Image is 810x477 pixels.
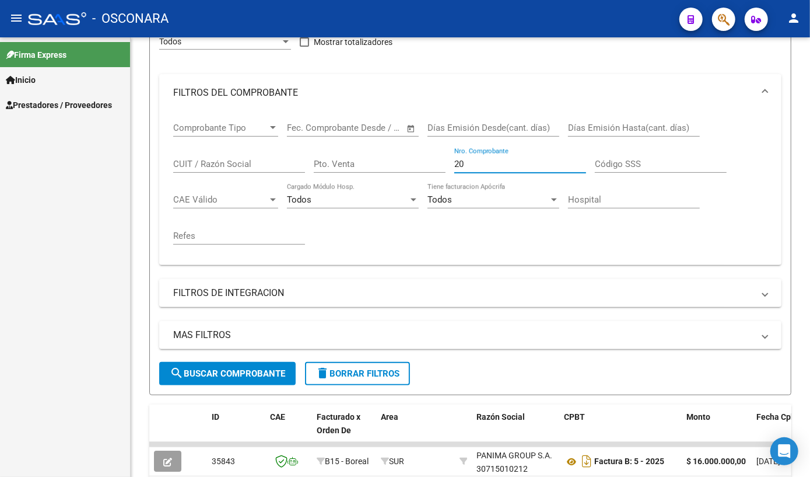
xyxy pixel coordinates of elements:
mat-icon: person [787,11,801,25]
span: Todos [427,194,452,205]
span: Area [381,412,398,422]
datatable-header-cell: Facturado x Orden De [312,405,376,456]
span: Mostrar totalizadores [314,35,392,49]
span: CPBT [564,412,585,422]
span: Inicio [6,74,36,86]
datatable-header-cell: Area [376,405,455,456]
strong: $ 16.000.000,00 [686,457,746,466]
span: CAE Válido [173,194,268,205]
span: CAE [270,412,285,422]
span: Comprobante Tipo [173,123,268,133]
span: Firma Express [6,48,66,61]
span: Buscar Comprobante [170,368,285,379]
span: Facturado x Orden De [317,412,360,435]
input: Fecha fin [345,123,401,133]
button: Buscar Comprobante [159,362,296,385]
mat-panel-title: FILTROS DE INTEGRACION [173,287,753,300]
span: Razón Social [476,412,525,422]
mat-panel-title: FILTROS DEL COMPROBANTE [173,86,753,99]
input: Fecha inicio [287,123,334,133]
span: ID [212,412,219,422]
datatable-header-cell: Monto [682,405,752,456]
datatable-header-cell: Razón Social [472,405,559,456]
div: FILTROS DEL COMPROBANTE [159,112,781,265]
span: Prestadores / Proveedores [6,99,112,112]
mat-icon: menu [9,11,23,25]
mat-icon: search [170,366,184,380]
mat-expansion-panel-header: MAS FILTROS [159,321,781,349]
span: Borrar Filtros [315,368,399,379]
mat-expansion-panel-header: FILTROS DEL COMPROBANTE [159,74,781,112]
mat-expansion-panel-header: FILTROS DE INTEGRACION [159,279,781,307]
button: Open calendar [405,122,418,135]
i: Descargar documento [579,452,594,471]
datatable-header-cell: Fecha Cpbt [752,405,804,456]
span: [DATE] [756,457,780,466]
span: Todos [287,194,311,205]
div: Open Intercom Messenger [770,437,798,465]
span: Monto [686,412,710,422]
div: PANIMA GROUP S.A. [476,449,552,462]
span: SUR [381,457,404,466]
mat-icon: delete [315,366,329,380]
strong: Factura B: 5 - 2025 [594,457,664,466]
span: Todos [159,37,181,46]
datatable-header-cell: CAE [265,405,312,456]
mat-panel-title: MAS FILTROS [173,329,753,342]
span: 35843 [212,457,235,466]
div: 30715010212 [476,449,555,473]
datatable-header-cell: ID [207,405,265,456]
button: Borrar Filtros [305,362,410,385]
span: - OSCONARA [92,6,169,32]
span: B15 - Boreal [325,457,369,466]
datatable-header-cell: CPBT [559,405,682,456]
span: Fecha Cpbt [756,412,798,422]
